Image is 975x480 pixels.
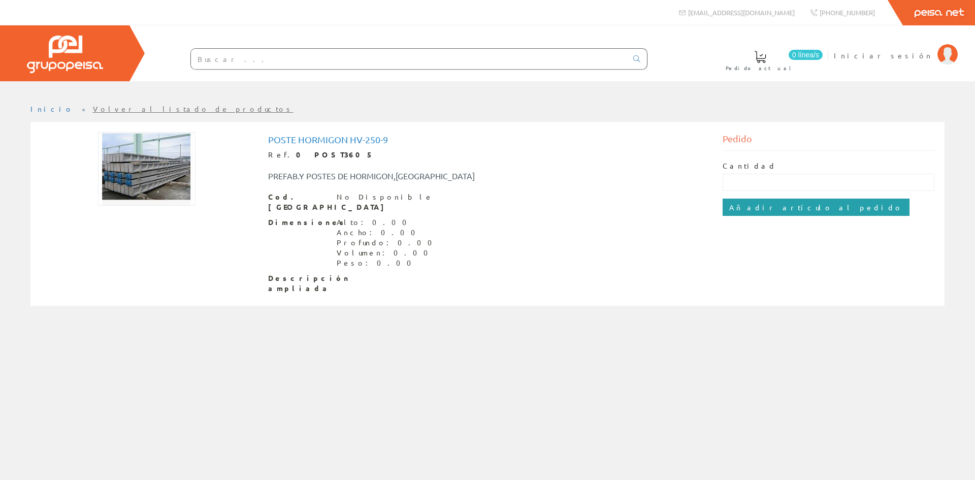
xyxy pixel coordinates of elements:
a: Inicio [30,104,74,113]
label: Cantidad [723,161,776,171]
div: Volumen: 0.00 [337,248,438,258]
div: Alto: 0.00 [337,217,438,228]
span: [PHONE_NUMBER] [820,8,875,17]
img: Foto artículo Poste Hormigon Hv-250-9 (192x144.90566037736) [98,132,196,206]
img: Grupo Peisa [27,36,103,73]
div: PREFAB.Y POSTES DE HORMIGON,[GEOGRAPHIC_DATA] [261,170,526,182]
span: Pedido actual [726,63,795,73]
input: Buscar ... [191,49,627,69]
div: No Disponible [337,192,433,202]
a: Volver al listado de productos [93,104,294,113]
span: Iniciar sesión [834,50,932,60]
span: [EMAIL_ADDRESS][DOMAIN_NAME] [688,8,795,17]
span: Descripción ampliada [268,273,329,294]
span: Dimensiones [268,217,329,228]
span: Cod. [GEOGRAPHIC_DATA] [268,192,329,212]
a: Iniciar sesión [834,42,958,52]
div: Ref. [268,150,707,160]
h1: Poste Hormigon Hv-250-9 [268,135,707,145]
div: Peso: 0.00 [337,258,438,268]
div: Pedido [723,132,935,151]
span: 0 línea/s [789,50,823,60]
strong: 0 POST3605 [296,150,374,159]
input: Añadir artículo al pedido [723,199,909,216]
div: Profundo: 0.00 [337,238,438,248]
div: Ancho: 0.00 [337,228,438,238]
